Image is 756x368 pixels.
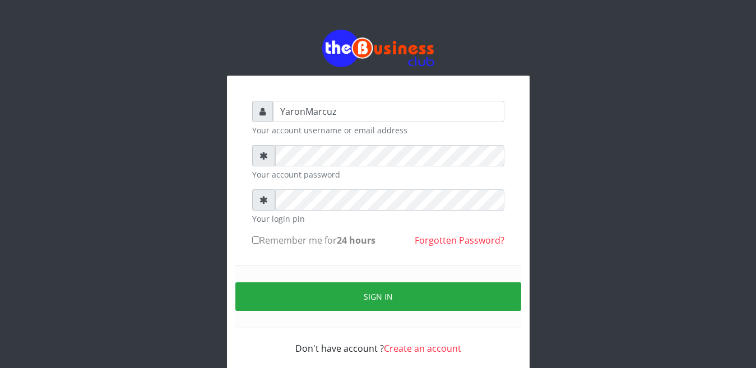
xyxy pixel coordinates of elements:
[252,124,504,136] small: Your account username or email address
[252,213,504,225] small: Your login pin
[235,282,521,311] button: Sign in
[384,342,461,355] a: Create an account
[273,101,504,122] input: Username or email address
[252,328,504,355] div: Don't have account ?
[337,234,375,246] b: 24 hours
[252,234,375,247] label: Remember me for
[415,234,504,246] a: Forgotten Password?
[252,236,259,244] input: Remember me for24 hours
[252,169,504,180] small: Your account password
